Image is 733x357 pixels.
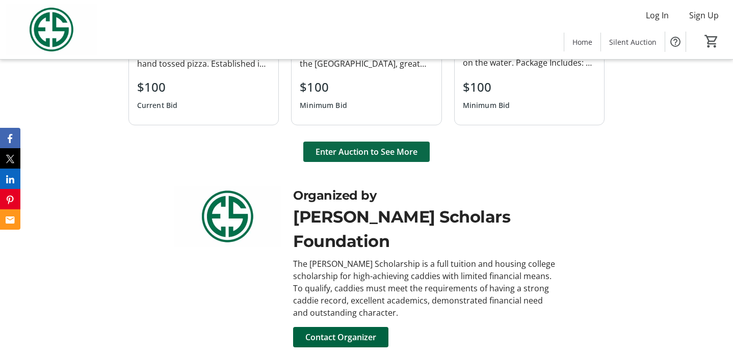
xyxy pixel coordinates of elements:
[681,7,727,23] button: Sign Up
[601,33,665,51] a: Silent Auction
[316,146,417,158] span: Enter Auction to See More
[137,96,178,115] div: Current Bid
[572,37,592,47] span: Home
[6,4,97,55] img: Evans Scholars Foundation's Logo
[137,78,178,96] div: $100
[300,78,347,96] div: $100
[300,96,347,115] div: Minimum Bid
[463,96,510,115] div: Minimum Bid
[689,9,719,21] span: Sign Up
[293,205,559,254] div: [PERSON_NAME] Scholars Foundation
[638,7,677,23] button: Log In
[646,9,669,21] span: Log In
[174,186,281,246] img: Evans Scholars Foundation logo
[463,78,510,96] div: $100
[702,32,721,50] button: Cart
[293,258,559,319] div: The [PERSON_NAME] Scholarship is a full tuition and housing college scholarship for high-achievin...
[564,33,600,51] a: Home
[303,142,430,162] button: Enter Auction to See More
[609,37,657,47] span: Silent Auction
[293,327,388,347] button: Contact Organizer
[665,32,686,52] button: Help
[293,186,559,205] div: Organized by
[305,331,376,343] span: Contact Organizer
